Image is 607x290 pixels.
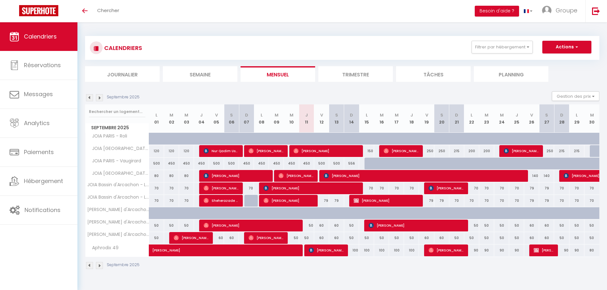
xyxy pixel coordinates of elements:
[149,195,164,207] div: 70
[569,220,584,231] div: 50
[556,6,577,14] span: Groupe
[569,182,584,194] div: 70
[584,104,599,133] th: 30
[369,219,464,231] span: [PERSON_NAME]
[290,112,293,118] abbr: M
[366,112,368,118] abbr: L
[554,244,569,256] div: 90
[284,104,299,133] th: 10
[324,170,524,182] span: [PERSON_NAME]
[554,220,569,231] div: 50
[329,232,344,244] div: 60
[419,195,434,207] div: 79
[569,244,584,256] div: 90
[569,145,584,157] div: 215
[24,148,54,156] span: Paiements
[179,220,194,231] div: 50
[284,232,299,244] div: 50
[494,182,509,194] div: 70
[590,112,594,118] abbr: M
[539,145,554,157] div: 250
[261,112,263,118] abbr: L
[554,232,569,244] div: 50
[434,104,449,133] th: 20
[89,106,145,117] input: Rechercher un logement...
[494,195,509,207] div: 70
[149,244,164,257] a: [PERSON_NAME]
[449,195,464,207] div: 70
[314,220,329,231] div: 60
[479,232,494,244] div: 50
[5,3,24,22] button: Ouvrir le widget de chat LiveChat
[344,232,359,244] div: 50
[149,220,164,231] div: 50
[359,244,374,256] div: 100
[509,195,524,207] div: 70
[359,104,374,133] th: 15
[472,41,533,53] button: Filtrer par hébergement
[299,104,314,133] th: 11
[224,158,239,169] div: 500
[434,232,449,244] div: 60
[335,112,338,118] abbr: S
[539,220,554,231] div: 60
[204,219,299,231] span: [PERSON_NAME]
[239,182,254,194] div: 70
[516,112,518,118] abbr: J
[149,104,164,133] th: 01
[107,262,140,268] p: Septembre 2025
[149,170,164,182] div: 80
[539,182,554,194] div: 79
[404,232,419,244] div: 50
[410,112,413,118] abbr: J
[449,232,464,244] div: 50
[299,220,314,231] div: 50
[329,158,344,169] div: 500
[380,112,384,118] abbr: M
[164,170,179,182] div: 80
[425,112,428,118] abbr: V
[344,244,359,256] div: 100
[204,145,239,157] span: Nur Qadim Usman
[354,195,419,207] span: [PERSON_NAME]
[149,145,164,157] div: 120
[209,158,224,169] div: 500
[509,220,524,231] div: 50
[314,158,329,169] div: 500
[539,104,554,133] th: 27
[174,232,209,244] span: [PERSON_NAME]
[103,41,142,55] h3: CALENDRIERS
[545,112,548,118] abbr: S
[359,145,374,157] div: 150
[479,104,494,133] th: 23
[164,182,179,194] div: 70
[524,220,539,231] div: 60
[569,195,584,207] div: 70
[419,145,434,157] div: 250
[86,195,150,200] span: JOIA Bassin d'Arcachon - LE ROOF 269
[479,244,494,256] div: 90
[318,66,393,82] li: Trimestre
[464,244,479,256] div: 90
[152,241,299,253] span: [PERSON_NAME]
[534,244,554,256] span: [PERSON_NAME]
[530,112,533,118] abbr: V
[374,244,389,256] div: 100
[204,182,239,194] span: [PERSON_NAME]
[344,104,359,133] th: 14
[374,104,389,133] th: 16
[314,104,329,133] th: 12
[455,112,458,118] abbr: D
[404,182,419,194] div: 70
[475,6,519,17] button: Besoin d'aide ?
[329,220,344,231] div: 60
[264,195,314,207] span: [PERSON_NAME]
[434,145,449,157] div: 250
[86,232,150,237] span: [PERSON_NAME] d'Arcachon - NOTRO 221
[524,170,539,182] div: 140
[494,244,509,256] div: 90
[479,145,494,157] div: 200
[580,261,602,285] iframe: Chat
[299,232,314,244] div: 50
[155,112,157,118] abbr: L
